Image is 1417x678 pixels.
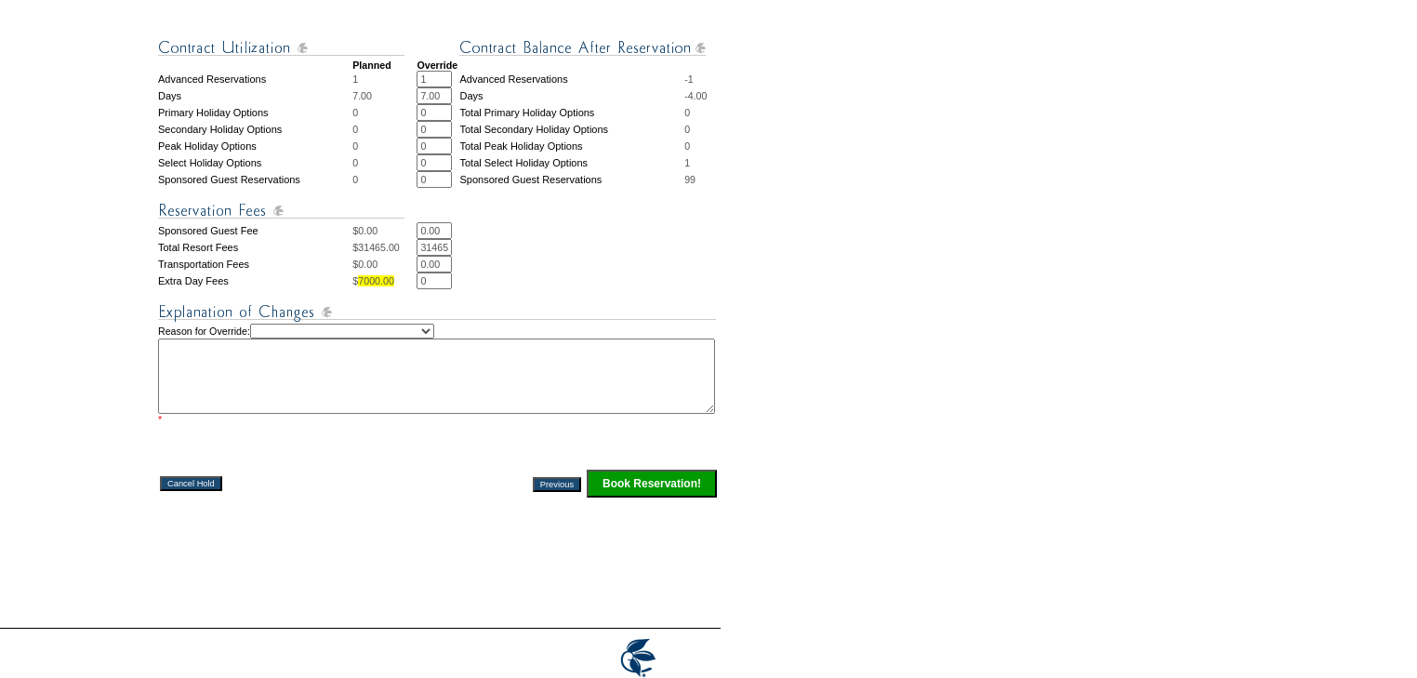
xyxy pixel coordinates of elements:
td: Sponsored Guest Reservations [459,171,684,188]
span: 0.00 [358,259,377,270]
td: Sponsored Guest Reservations [158,171,352,188]
img: Contract Utilization [158,36,404,60]
span: 1 [352,73,358,85]
td: $ [352,222,417,239]
td: Sponsored Guest Fee [158,222,352,239]
span: 0 [352,174,358,185]
td: Days [158,87,352,104]
td: Total Select Holiday Options [459,154,684,171]
strong: Override [417,60,457,71]
span: 0 [352,140,358,152]
td: Total Resort Fees [158,239,352,256]
span: 0 [352,107,358,118]
span: 0 [684,107,690,118]
td: Total Secondary Holiday Options [459,121,684,138]
span: 0 [684,140,690,152]
td: $ [352,239,417,256]
td: $ [352,273,417,289]
span: 0 [352,157,358,168]
td: Secondary Holiday Options [158,121,352,138]
span: 31465.00 [358,242,399,253]
span: 7000.00 [358,275,394,286]
td: Total Primary Holiday Options [459,104,684,121]
input: Previous [533,477,581,492]
span: 99 [684,174,695,185]
td: Primary Holiday Options [158,104,352,121]
td: Extra Day Fees [158,273,352,289]
span: -4.00 [684,90,707,101]
td: Total Peak Holiday Options [459,138,684,154]
input: Click this button to finalize your reservation. [587,470,717,498]
img: Explanation of Changes [158,300,716,324]
td: Advanced Reservations [158,71,352,87]
td: Reason for Override: [158,324,719,425]
td: $ [352,256,417,273]
td: Select Holiday Options [158,154,352,171]
strong: Planned [352,60,391,71]
img: Reservation Fees [158,199,404,222]
input: Cancel Hold [160,476,222,491]
td: Advanced Reservations [459,71,684,87]
img: Contract Balance After Reservation [459,36,706,60]
span: 0 [352,124,358,135]
span: 1 [684,157,690,168]
span: 0.00 [358,225,377,236]
span: 0 [684,124,690,135]
span: -1 [684,73,693,85]
span: 7.00 [352,90,372,101]
td: Transportation Fees [158,256,352,273]
td: Peak Holiday Options [158,138,352,154]
td: Days [459,87,684,104]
